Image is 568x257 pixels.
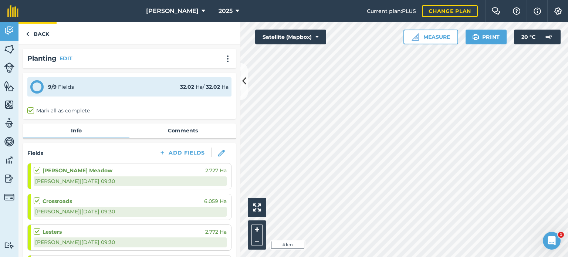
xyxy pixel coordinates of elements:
[512,7,521,15] img: A question mark icon
[4,173,14,184] img: svg+xml;base64,PD94bWwgdmVyc2lvbj0iMS4wIiBlbmNvZGluZz0idXRmLTgiPz4KPCEtLSBHZW5lcmF0b3I6IEFkb2JlIE...
[4,192,14,202] img: svg+xml;base64,PD94bWwgdmVyc2lvbj0iMS4wIiBlbmNvZGluZz0idXRmLTgiPz4KPCEtLSBHZW5lcmF0b3I6IEFkb2JlIE...
[367,7,416,15] span: Current plan : PLUS
[48,83,74,91] div: Fields
[60,54,72,62] button: EDIT
[251,235,263,246] button: –
[48,84,57,90] strong: 9 / 9
[27,107,90,115] label: Mark all as complete
[4,44,14,55] img: svg+xml;base64,PHN2ZyB4bWxucz0iaHR0cDovL3d3dy53My5vcmcvMjAwMC9zdmciIHdpZHRoPSI1NiIgaGVpZ2h0PSI2MC...
[146,7,199,16] span: [PERSON_NAME]
[4,118,14,129] img: svg+xml;base64,PD94bWwgdmVyc2lvbj0iMS4wIiBlbmNvZGluZz0idXRmLTgiPz4KPCEtLSBHZW5lcmF0b3I6IEFkb2JlIE...
[23,124,129,138] a: Info
[205,228,227,236] span: 2.772 Ha
[18,22,57,44] a: Back
[34,207,227,216] div: [PERSON_NAME] | [DATE] 09:30
[223,55,232,62] img: svg+xml;base64,PHN2ZyB4bWxucz0iaHR0cDovL3d3dy53My5vcmcvMjAwMC9zdmciIHdpZHRoPSIyMCIgaGVpZ2h0PSIyNC...
[180,84,194,90] strong: 32.02
[219,7,233,16] span: 2025
[491,7,500,15] img: Two speech bubbles overlapping with the left bubble in the forefront
[514,30,561,44] button: 20 °C
[27,53,57,64] h2: Planting
[206,84,220,90] strong: 32.02
[129,124,236,138] a: Comments
[4,155,14,166] img: svg+xml;base64,PD94bWwgdmVyc2lvbj0iMS4wIiBlbmNvZGluZz0idXRmLTgiPz4KPCEtLSBHZW5lcmF0b3I6IEFkb2JlIE...
[554,7,562,15] img: A cog icon
[205,166,227,175] span: 2.727 Ha
[204,197,227,205] span: 6.059 Ha
[558,232,564,238] span: 1
[4,99,14,110] img: svg+xml;base64,PHN2ZyB4bWxucz0iaHR0cDovL3d3dy53My5vcmcvMjAwMC9zdmciIHdpZHRoPSI1NiIgaGVpZ2h0PSI2MC...
[541,30,556,44] img: svg+xml;base64,PD94bWwgdmVyc2lvbj0iMS4wIiBlbmNvZGluZz0idXRmLTgiPz4KPCEtLSBHZW5lcmF0b3I6IEFkb2JlIE...
[26,30,29,38] img: svg+xml;base64,PHN2ZyB4bWxucz0iaHR0cDovL3d3dy53My5vcmcvMjAwMC9zdmciIHdpZHRoPSI5IiBoZWlnaHQ9IjI0Ii...
[253,203,261,212] img: Four arrows, one pointing top left, one top right, one bottom right and the last bottom left
[422,5,478,17] a: Change plan
[466,30,507,44] button: Print
[534,7,541,16] img: svg+xml;base64,PHN2ZyB4bWxucz0iaHR0cDovL3d3dy53My5vcmcvMjAwMC9zdmciIHdpZHRoPSIxNyIgaGVpZ2h0PSIxNy...
[4,81,14,92] img: svg+xml;base64,PHN2ZyB4bWxucz0iaHR0cDovL3d3dy53My5vcmcvMjAwMC9zdmciIHdpZHRoPSI1NiIgaGVpZ2h0PSI2MC...
[543,232,561,250] iframe: Intercom live chat
[43,166,112,175] strong: [PERSON_NAME] Meadow
[251,224,263,235] button: +
[7,5,18,17] img: fieldmargin Logo
[472,33,479,41] img: svg+xml;base64,PHN2ZyB4bWxucz0iaHR0cDovL3d3dy53My5vcmcvMjAwMC9zdmciIHdpZHRoPSIxOSIgaGVpZ2h0PSIyNC...
[27,149,43,157] h4: Fields
[4,25,14,36] img: svg+xml;base64,PD94bWwgdmVyc2lvbj0iMS4wIiBlbmNvZGluZz0idXRmLTgiPz4KPCEtLSBHZW5lcmF0b3I6IEFkb2JlIE...
[34,176,227,186] div: [PERSON_NAME] | [DATE] 09:30
[180,83,229,91] div: Ha / Ha
[218,150,225,156] img: svg+xml;base64,PHN2ZyB3aWR0aD0iMTgiIGhlaWdodD0iMTgiIHZpZXdCb3g9IjAgMCAxOCAxOCIgZmlsbD0ibm9uZSIgeG...
[4,62,14,73] img: svg+xml;base64,PD94bWwgdmVyc2lvbj0iMS4wIiBlbmNvZGluZz0idXRmLTgiPz4KPCEtLSBHZW5lcmF0b3I6IEFkb2JlIE...
[412,33,419,41] img: Ruler icon
[521,30,535,44] span: 20 ° C
[403,30,458,44] button: Measure
[4,242,14,249] img: svg+xml;base64,PD94bWwgdmVyc2lvbj0iMS4wIiBlbmNvZGluZz0idXRmLTgiPz4KPCEtLSBHZW5lcmF0b3I6IEFkb2JlIE...
[34,237,227,247] div: [PERSON_NAME] | [DATE] 09:30
[255,30,326,44] button: Satellite (Mapbox)
[4,136,14,147] img: svg+xml;base64,PD94bWwgdmVyc2lvbj0iMS4wIiBlbmNvZGluZz0idXRmLTgiPz4KPCEtLSBHZW5lcmF0b3I6IEFkb2JlIE...
[43,228,62,236] strong: Lesters
[153,148,211,158] button: Add Fields
[43,197,72,205] strong: Crossroads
